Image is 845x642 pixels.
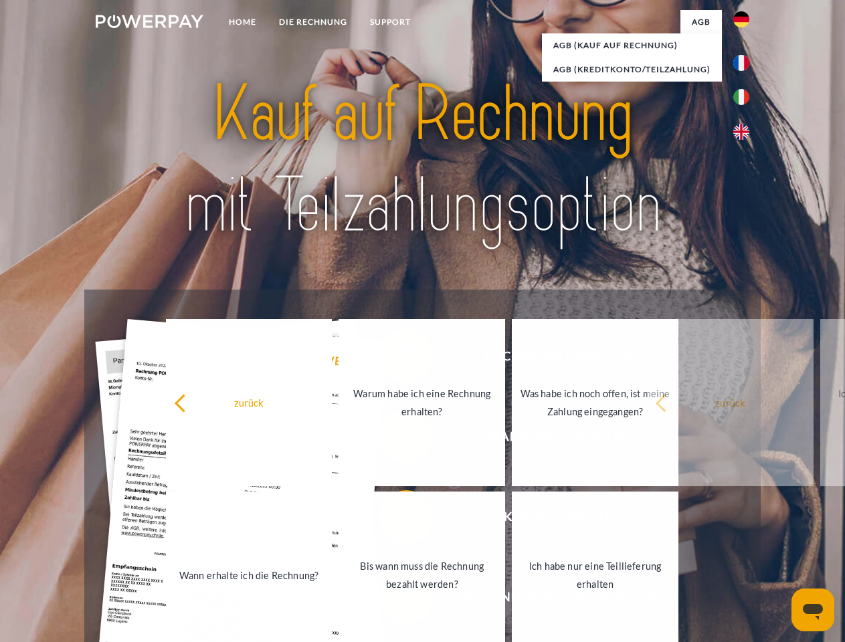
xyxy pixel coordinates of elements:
[733,11,749,27] img: de
[733,89,749,105] img: it
[733,55,749,71] img: fr
[359,10,422,34] a: SUPPORT
[512,319,678,486] a: Was habe ich noch offen, ist meine Zahlung eingegangen?
[733,124,749,140] img: en
[128,64,717,256] img: title-powerpay_de.svg
[347,385,497,421] div: Warum habe ich eine Rechnung erhalten?
[268,10,359,34] a: DIE RECHNUNG
[791,588,834,631] iframe: Schaltfläche zum Öffnen des Messaging-Fensters
[542,33,722,58] a: AGB (Kauf auf Rechnung)
[680,10,722,34] a: agb
[174,566,324,584] div: Wann erhalte ich die Rechnung?
[347,557,497,593] div: Bis wann muss die Rechnung bezahlt werden?
[542,58,722,82] a: AGB (Kreditkonto/Teilzahlung)
[520,385,670,421] div: Was habe ich noch offen, ist meine Zahlung eingegangen?
[520,557,670,593] div: Ich habe nur eine Teillieferung erhalten
[655,393,806,411] div: zurück
[217,10,268,34] a: Home
[174,393,324,411] div: zurück
[96,15,203,28] img: logo-powerpay-white.svg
